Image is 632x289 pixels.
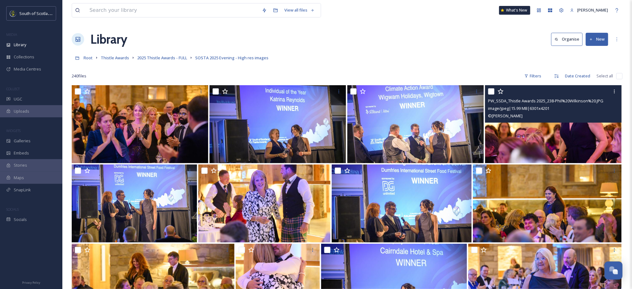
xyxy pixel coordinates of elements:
input: Search your library [86,3,259,17]
span: 240 file s [72,73,86,79]
a: 2025 Thistle Awards - FULL [137,54,187,61]
span: Select all [597,73,613,79]
span: Galleries [14,138,31,144]
span: WIDGETS [6,128,21,133]
a: Privacy Policy [22,278,40,286]
img: PW_SSDA_Thistle Awards 2025_237-Phil%20Wilkinson%20.JPG [347,85,484,163]
img: images.jpeg [10,10,16,17]
span: MEDIA [6,32,17,37]
span: © [PERSON_NAME] [488,113,523,119]
a: View all files [281,4,318,16]
span: Privacy Policy [22,281,40,285]
img: PW_SSDA_Thistle Awards 2025_236-Phil%20Wilkinson%20.JPG [198,164,330,242]
a: Thistle Awards [101,54,129,61]
span: Thistle Awards [101,55,129,61]
button: New [586,33,608,46]
span: Collections [14,54,34,60]
button: Organise [551,33,583,46]
span: PW_SSDA_Thistle Awards 2025_238-Phil%20Wilkinson%20.JPG [488,98,604,104]
img: PW_SSDA_Thistle Awards 2025_239-Phil%20Wilkinson%20.JPG [210,85,346,163]
div: Date Created [562,70,594,82]
span: [PERSON_NAME] [577,7,608,13]
span: Stories [14,162,27,168]
a: SOSTA 2025 Evening - High res images [195,54,268,61]
span: South of Scotland Destination Alliance [19,10,90,16]
img: PW_SSDA_Thistle Awards 2025_234-Phil%20Wilkinson%20.JPG [72,164,197,242]
img: PW_SSDA_Thistle Awards 2025_231-Phil%20Wilkinson%20.JPG [473,164,622,242]
a: [PERSON_NAME] [567,4,611,16]
span: Root [84,55,93,61]
img: PW_SSDA_Thistle Awards 2025_238-Phil%20Wilkinson%20.JPG [485,85,622,163]
span: Uploads [14,108,29,114]
span: image/jpeg | 15.99 MB | 6301 x 4201 [488,105,550,111]
span: 2025 Thistle Awards - FULL [137,55,187,61]
span: SnapLink [14,187,31,193]
span: Media Centres [14,66,41,72]
span: SOCIALS [6,207,19,212]
button: Open Chat [605,262,623,280]
span: COLLECT [6,86,20,91]
a: Root [84,54,93,61]
img: PW_SSDA_Thistle Awards 2025_233-Phil%20Wilkinson%20.JPG [332,164,472,242]
span: Maps [14,175,24,181]
span: UGC [14,96,22,102]
a: Library [90,30,127,49]
span: Library [14,42,26,48]
a: What's New [499,6,530,15]
span: Socials [14,217,27,223]
img: PW_SSDA_Thistle Awards 2025_240-Phil%20Wilkinson%20.JPG [72,85,208,163]
span: SOSTA 2025 Evening - High res images [195,55,268,61]
div: Filters [521,70,545,82]
span: Embeds [14,150,29,156]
